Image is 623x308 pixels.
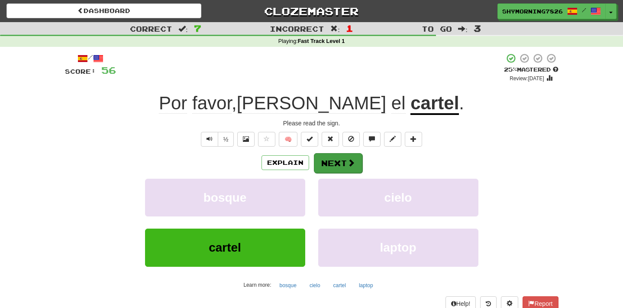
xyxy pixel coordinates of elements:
span: favor [192,93,232,114]
a: Clozemaster [214,3,409,19]
u: cartel [410,93,459,115]
span: 56 [101,65,116,75]
button: bosque [275,279,301,292]
span: [PERSON_NAME] [237,93,386,114]
small: Learn more: [243,282,271,288]
div: Please read the sign. [65,119,558,128]
button: cielo [305,279,325,292]
span: : [330,25,340,33]
button: Play sentence audio (ctl+space) [201,132,218,147]
span: laptop [380,241,416,254]
div: / [65,53,116,64]
button: Set this sentence to 100% Mastered (alt+m) [301,132,318,147]
a: Dashboard [6,3,201,18]
button: Next [314,153,362,173]
div: Mastered [504,66,558,74]
button: Ignore sentence (alt+i) [342,132,360,147]
span: Correct [130,24,172,33]
button: laptop [318,229,478,266]
button: Show image (alt+x) [237,132,255,147]
button: ½ [218,132,234,147]
button: 🧠 [279,132,297,147]
span: Score: [65,68,96,75]
button: Discuss sentence (alt+u) [363,132,381,147]
button: cielo [318,179,478,216]
span: / [582,7,586,13]
span: , [159,93,410,114]
span: 1 [346,23,353,33]
span: To go [422,24,452,33]
button: Explain [261,155,309,170]
span: Por [159,93,187,114]
button: Reset to 0% Mastered (alt+r) [322,132,339,147]
button: cartel [145,229,305,266]
span: 7 [194,23,201,33]
span: : [178,25,188,33]
span: : [458,25,468,33]
div: Text-to-speech controls [199,132,234,147]
span: cielo [384,191,412,204]
span: bosque [203,191,247,204]
span: 3 [474,23,481,33]
button: cartel [329,279,351,292]
button: laptop [354,279,378,292]
span: Incorrect [270,24,324,33]
button: bosque [145,179,305,216]
button: Add to collection (alt+a) [405,132,422,147]
button: Favorite sentence (alt+f) [258,132,275,147]
span: cartel [209,241,241,254]
small: Review: [DATE] [510,75,544,82]
span: ShyMorning7826 [502,7,563,15]
span: 25 % [504,66,517,73]
a: ShyMorning7826 / [497,3,606,19]
strong: Fast Track Level 1 [298,38,345,44]
span: el [391,93,406,114]
span: . [459,93,464,113]
button: Edit sentence (alt+d) [384,132,401,147]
